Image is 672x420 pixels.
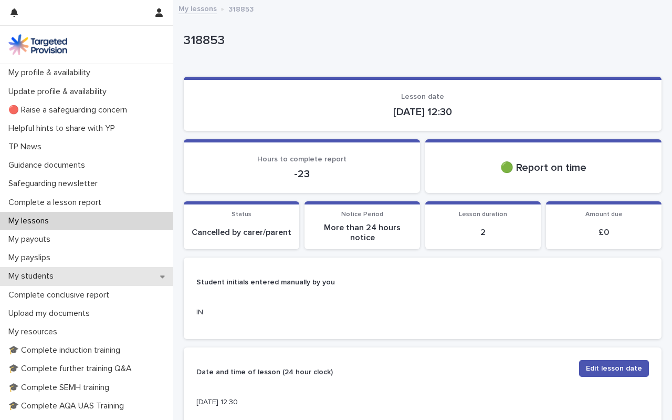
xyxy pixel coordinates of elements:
span: Lesson duration [459,211,507,218]
p: More than 24 hours notice [311,223,414,243]
a: My lessons [178,2,217,14]
p: Update profile & availability [4,87,115,97]
strong: Student initials entered manually by you [196,279,335,286]
p: TP News [4,142,50,152]
p: Complete a lesson report [4,198,110,208]
span: Notice Period [341,211,383,218]
span: Edit lesson date [586,363,642,374]
p: My profile & availability [4,68,99,78]
img: M5nRWzHhSzIhMunXDL62 [8,34,67,55]
span: Status [232,211,251,218]
p: £ 0 [552,228,655,238]
span: Amount due [585,211,623,218]
p: 🎓 Complete further training Q&A [4,364,140,374]
p: 318853 [184,33,657,48]
p: Helpful hints to share with YP [4,124,123,134]
p: 🟢 Report on time [438,161,649,174]
p: My students [4,271,62,281]
strong: Date and time of lesson (24 hour clock) [196,368,333,376]
p: Cancelled by carer/parent [190,228,293,238]
p: -23 [196,168,407,180]
p: My payslips [4,253,59,263]
p: 318853 [228,3,254,14]
p: Complete conclusive report [4,290,118,300]
span: Lesson date [401,93,444,100]
p: Safeguarding newsletter [4,179,106,189]
p: 🎓 Complete AQA UAS Training [4,401,132,411]
p: My lessons [4,216,57,226]
p: 🎓 Complete SEMH training [4,383,118,393]
p: My payouts [4,234,59,244]
button: Edit lesson date [579,360,649,377]
p: Upload my documents [4,309,98,319]
p: 🎓 Complete induction training [4,345,129,355]
p: [DATE] 12:30 [196,106,649,118]
p: Guidance documents [4,160,93,170]
p: IN [196,307,339,318]
p: 2 [432,228,534,238]
p: 🔴 Raise a safeguarding concern [4,105,135,115]
span: Hours to complete report [257,156,346,163]
p: [DATE] 12:30 [196,397,339,408]
p: My resources [4,327,66,337]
